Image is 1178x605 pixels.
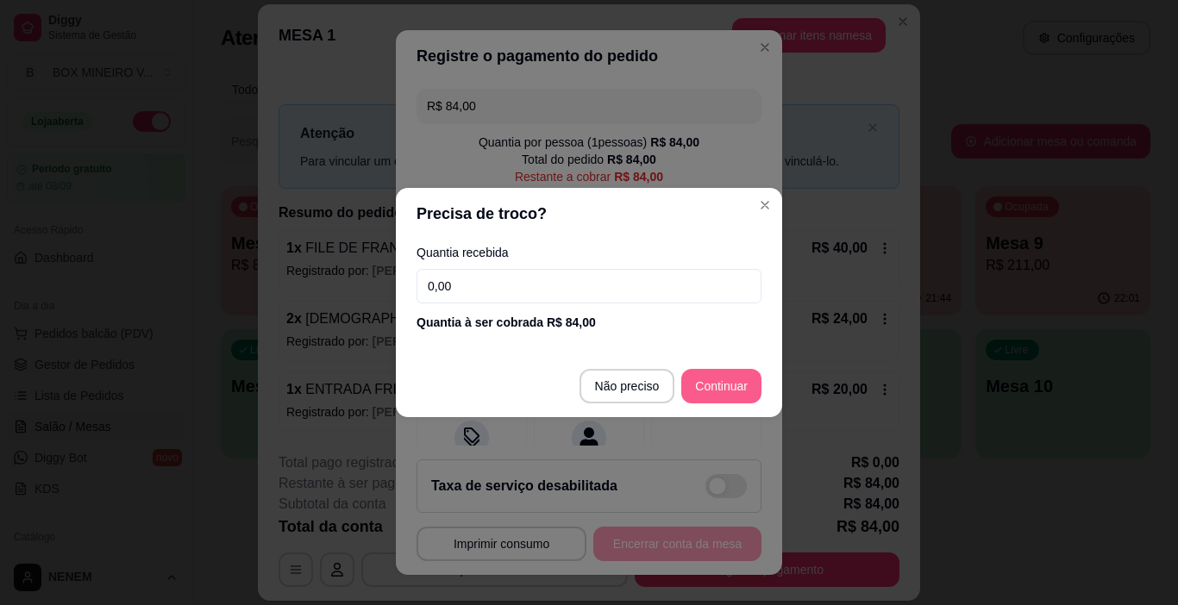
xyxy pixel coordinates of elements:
[396,188,782,240] header: Precisa de troco?
[580,369,675,403] button: Não preciso
[417,246,761,259] label: Quantia recebida
[681,369,761,403] button: Continuar
[751,191,779,219] button: Close
[417,314,761,331] div: Quantia à ser cobrada R$ 84,00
